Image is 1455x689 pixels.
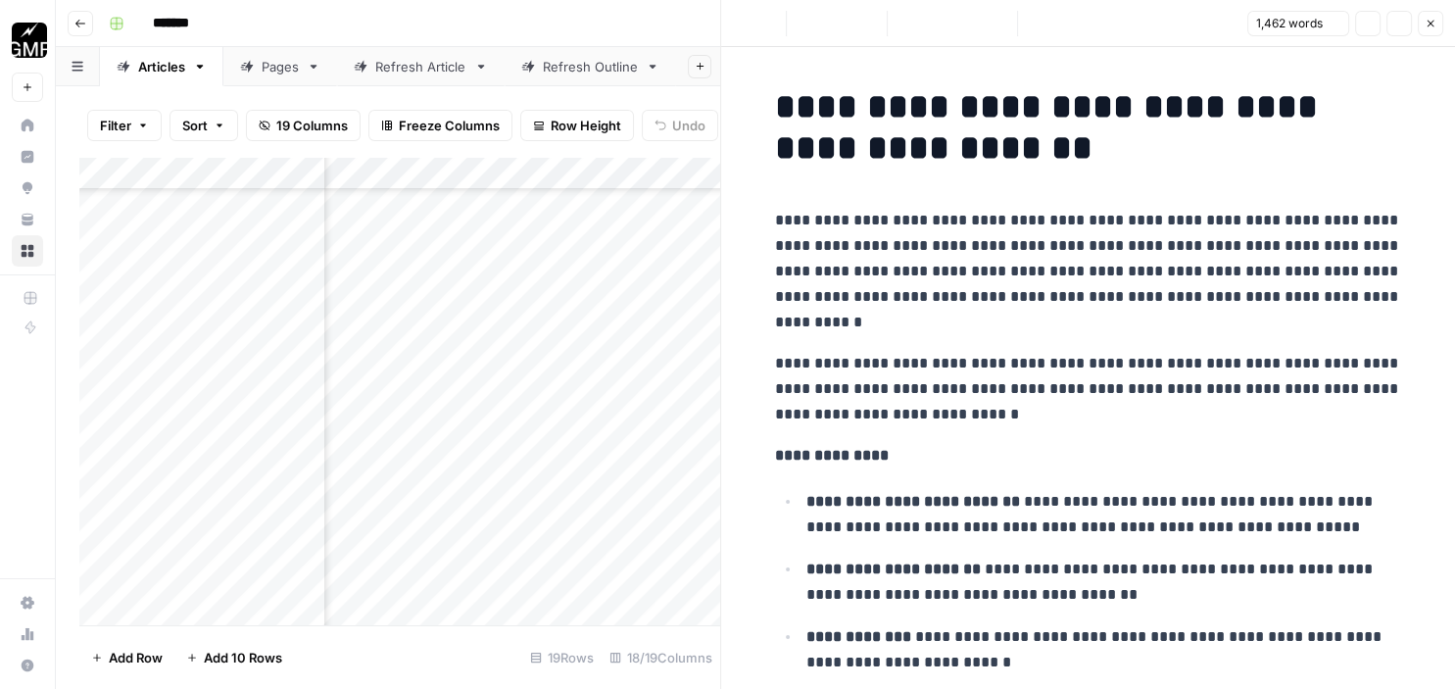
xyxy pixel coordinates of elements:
[12,141,43,172] a: Insights
[12,650,43,681] button: Help + Support
[174,642,294,673] button: Add 10 Rows
[672,116,705,135] span: Undo
[109,648,163,667] span: Add Row
[12,172,43,204] a: Opportunities
[12,204,43,235] a: Your Data
[1256,15,1323,32] span: 1,462 words
[602,642,720,673] div: 18/19 Columns
[223,47,337,86] a: Pages
[246,110,361,141] button: 19 Columns
[375,57,466,76] div: Refresh Article
[520,110,634,141] button: Row Height
[399,116,500,135] span: Freeze Columns
[262,57,299,76] div: Pages
[1247,11,1349,36] button: 1,462 words
[368,110,512,141] button: Freeze Columns
[204,648,282,667] span: Add 10 Rows
[276,116,348,135] span: 19 Columns
[170,110,238,141] button: Sort
[642,110,718,141] button: Undo
[12,23,47,58] img: Growth Marketing Pro Logo
[79,642,174,673] button: Add Row
[551,116,621,135] span: Row Height
[505,47,676,86] a: Refresh Outline
[100,116,131,135] span: Filter
[522,642,602,673] div: 19 Rows
[138,57,185,76] div: Articles
[100,47,223,86] a: Articles
[337,47,505,86] a: Refresh Article
[12,235,43,267] a: Browse
[543,57,638,76] div: Refresh Outline
[12,110,43,141] a: Home
[12,587,43,618] a: Settings
[12,16,43,65] button: Workspace: Growth Marketing Pro
[182,116,208,135] span: Sort
[87,110,162,141] button: Filter
[12,618,43,650] a: Usage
